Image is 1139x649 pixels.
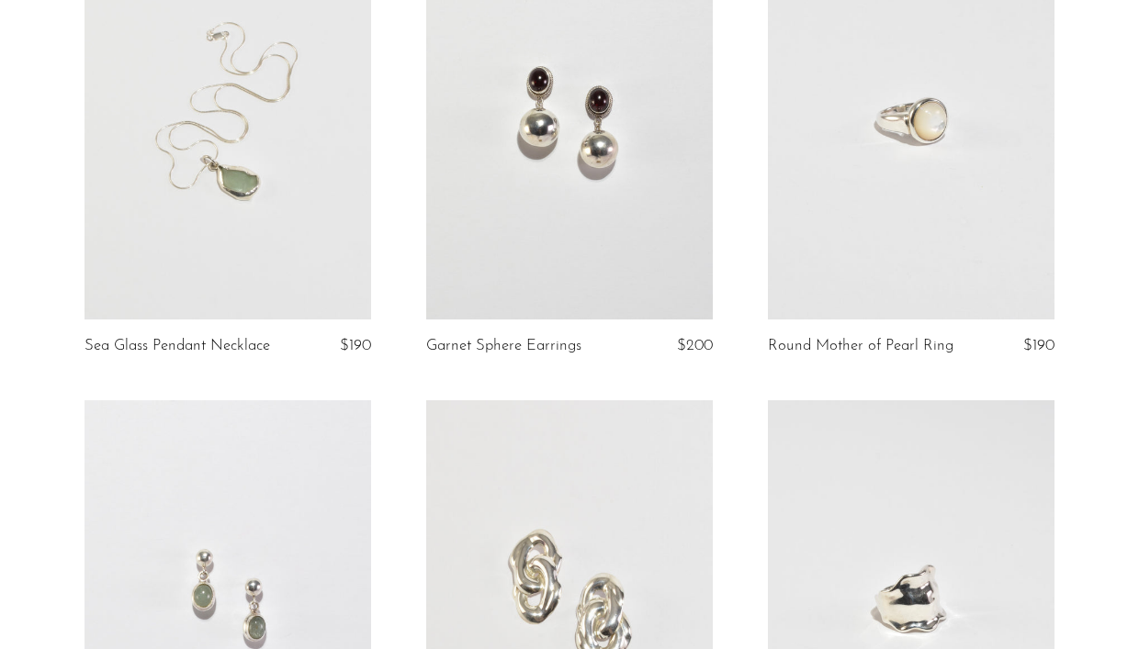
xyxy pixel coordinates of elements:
[340,338,371,353] span: $190
[768,338,953,354] a: Round Mother of Pearl Ring
[85,338,270,354] a: Sea Glass Pendant Necklace
[426,338,581,354] a: Garnet Sphere Earrings
[1023,338,1054,353] span: $190
[677,338,713,353] span: $200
